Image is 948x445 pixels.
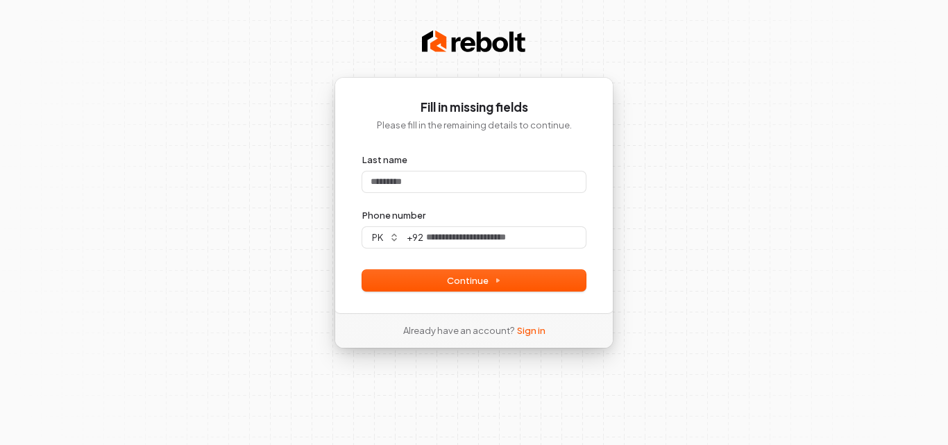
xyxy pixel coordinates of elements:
[362,227,405,248] button: pk
[362,270,586,291] button: Continue
[362,153,407,166] label: Last name
[403,324,514,337] span: Already have an account?
[447,274,501,287] span: Continue
[517,324,545,337] a: Sign in
[362,209,425,221] label: Phone number
[422,28,526,56] img: Rebolt Logo
[362,99,586,116] h1: Fill in missing fields
[362,119,586,131] p: Please fill in the remaining details to continue.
